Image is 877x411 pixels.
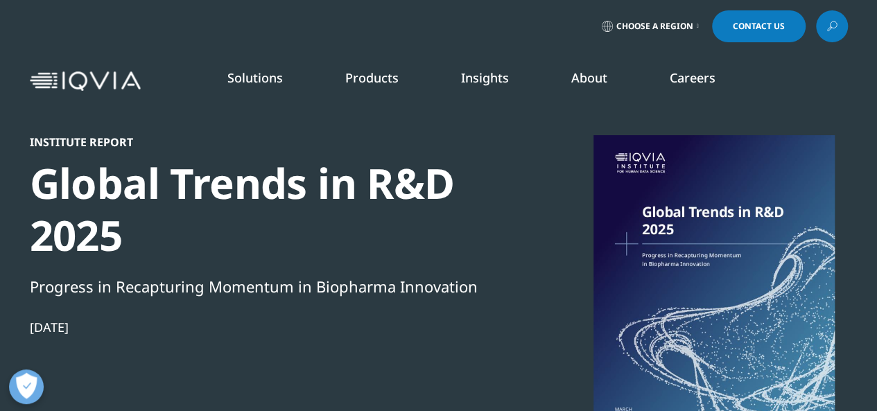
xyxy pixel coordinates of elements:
[9,369,44,404] button: Open Preferences
[461,69,509,86] a: Insights
[670,69,715,86] a: Careers
[30,274,505,298] div: Progress in Recapturing Momentum in Biopharma Innovation
[345,69,399,86] a: Products
[712,10,806,42] a: Contact Us
[571,69,607,86] a: About
[30,135,505,149] div: Institute Report
[733,22,785,30] span: Contact Us
[146,49,848,114] nav: Primary
[227,69,283,86] a: Solutions
[30,319,505,335] div: [DATE]
[616,21,693,32] span: Choose a Region
[30,157,505,261] div: Global Trends in R&D 2025
[30,71,141,91] img: IQVIA Healthcare Information Technology and Pharma Clinical Research Company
